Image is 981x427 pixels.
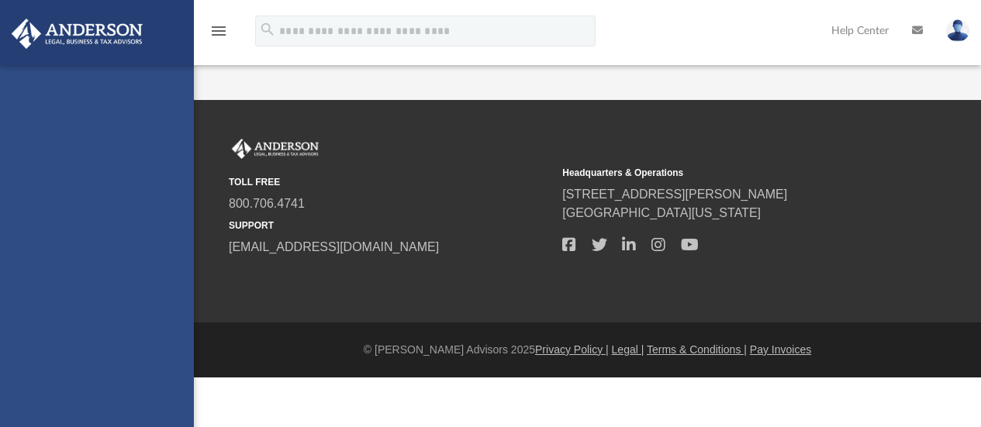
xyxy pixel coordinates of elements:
a: menu [209,29,228,40]
a: Legal | [612,343,644,356]
small: TOLL FREE [229,175,551,189]
a: 800.706.4741 [229,197,305,210]
small: Headquarters & Operations [562,166,885,180]
a: Privacy Policy | [535,343,609,356]
a: Terms & Conditions | [647,343,747,356]
a: [STREET_ADDRESS][PERSON_NAME] [562,188,787,201]
img: User Pic [946,19,969,42]
img: Anderson Advisors Platinum Portal [229,139,322,159]
i: search [259,21,276,38]
div: © [PERSON_NAME] Advisors 2025 [194,342,981,358]
a: [EMAIL_ADDRESS][DOMAIN_NAME] [229,240,439,253]
a: Pay Invoices [750,343,811,356]
img: Anderson Advisors Platinum Portal [7,19,147,49]
a: [GEOGRAPHIC_DATA][US_STATE] [562,206,761,219]
small: SUPPORT [229,219,551,232]
i: menu [209,22,228,40]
